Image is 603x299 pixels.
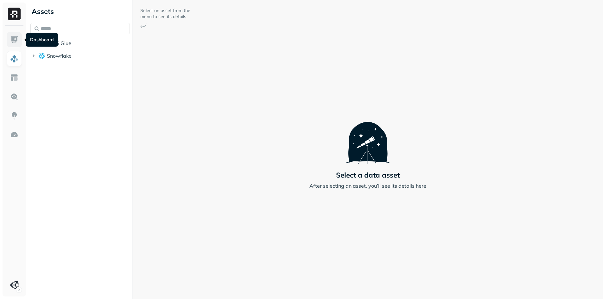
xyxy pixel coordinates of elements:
[39,53,45,59] img: root
[346,109,390,164] img: Telescope
[30,6,130,16] div: Assets
[10,112,18,120] img: Insights
[140,8,191,20] p: Select an asset from the menu to see its details
[10,74,18,82] img: Asset Explorer
[10,93,18,101] img: Query Explorer
[10,281,19,289] img: Unity
[30,51,130,61] button: Snowflake
[47,53,72,59] span: Snowflake
[10,36,18,44] img: Dashboard
[30,38,130,48] button: AWS Glue
[140,23,147,28] img: Arrow
[26,33,58,47] div: Dashboard
[336,171,400,179] p: Select a data asset
[47,40,71,46] span: AWS Glue
[10,131,18,139] img: Optimization
[309,182,426,190] p: After selecting an asset, you’ll see its details here
[8,8,21,20] img: Ryft
[10,55,18,63] img: Assets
